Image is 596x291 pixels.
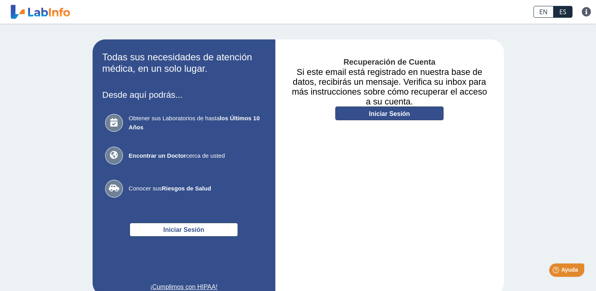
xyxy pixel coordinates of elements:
[129,151,263,160] span: cerca de usted
[533,6,553,18] a: EN
[287,58,492,67] h4: Recuperación de Cuenta
[102,90,266,100] h3: Desde aquí podrás...
[129,152,186,159] b: Encontrar un Doctor
[102,52,266,75] h2: Todas sus necesidades de atención médica, en un solo lugar.
[129,115,260,131] b: los Últimos 10 Años
[335,106,444,120] a: Iniciar Sesión
[130,223,238,237] button: Iniciar Sesión
[287,67,492,106] h3: Si este email está registrado en nuestra base de datos, recibirás un mensaje. Verifica su inbox p...
[162,185,211,192] b: Riesgos de Salud
[129,184,263,193] span: Conocer sus
[129,114,263,132] span: Obtener sus Laboratorios de hasta
[553,6,572,18] a: ES
[526,260,587,282] iframe: Help widget launcher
